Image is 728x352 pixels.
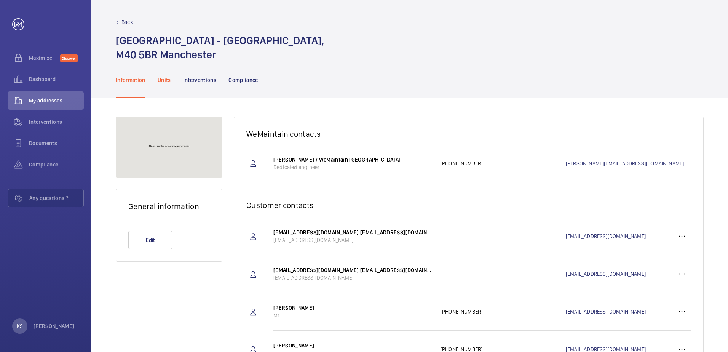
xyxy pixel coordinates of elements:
[273,342,433,349] p: [PERSON_NAME]
[441,308,566,315] p: [PHONE_NUMBER]
[183,76,217,84] p: Interventions
[29,118,84,126] span: Interventions
[566,160,691,167] a: [PERSON_NAME][EMAIL_ADDRESS][DOMAIN_NAME]
[128,231,172,249] button: Edit
[566,232,673,240] a: [EMAIL_ADDRESS][DOMAIN_NAME]
[566,308,673,315] a: [EMAIL_ADDRESS][DOMAIN_NAME]
[29,194,83,202] span: Any questions ?
[60,54,78,62] span: Discover
[29,75,84,83] span: Dashboard
[158,76,171,84] p: Units
[34,322,75,330] p: [PERSON_NAME]
[29,139,84,147] span: Documents
[29,97,84,104] span: My addresses
[566,270,673,278] a: [EMAIL_ADDRESS][DOMAIN_NAME]
[273,266,433,274] p: [EMAIL_ADDRESS][DOMAIN_NAME] [EMAIL_ADDRESS][DOMAIN_NAME]
[29,161,84,168] span: Compliance
[273,236,433,244] p: [EMAIL_ADDRESS][DOMAIN_NAME]
[273,304,433,312] p: [PERSON_NAME]
[17,322,23,330] p: KS
[273,274,433,282] p: [EMAIL_ADDRESS][DOMAIN_NAME]
[228,76,258,84] p: Compliance
[121,18,133,26] p: Back
[246,129,691,139] h2: WeMaintain contacts
[273,156,433,163] p: [PERSON_NAME] / WeMaintain [GEOGRAPHIC_DATA]
[246,200,691,210] h2: Customer contacts
[116,34,324,62] h1: [GEOGRAPHIC_DATA] - [GEOGRAPHIC_DATA], M40 5BR Manchester
[273,229,433,236] p: [EMAIL_ADDRESS][DOMAIN_NAME] [EMAIL_ADDRESS][DOMAIN_NAME]
[128,202,210,211] h2: General information
[441,160,566,167] p: [PHONE_NUMBER]
[29,54,60,62] span: Maximize
[116,76,145,84] p: Information
[273,163,433,171] p: Dedicated engineer
[273,312,433,319] p: Mr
